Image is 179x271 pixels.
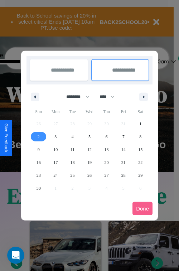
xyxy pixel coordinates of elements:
span: Sun [30,106,47,117]
button: 19 [81,156,98,169]
span: 12 [87,143,92,156]
span: 14 [121,143,126,156]
button: 2 [30,130,47,143]
span: 19 [87,156,92,169]
span: 13 [104,143,108,156]
span: Thu [98,106,115,117]
button: 23 [30,169,47,182]
button: 7 [115,130,132,143]
span: Sat [132,106,149,117]
button: 4 [64,130,81,143]
span: 7 [122,130,125,143]
button: Done [132,202,153,215]
button: 1 [132,117,149,130]
span: 15 [138,143,142,156]
span: 16 [37,156,41,169]
button: 16 [30,156,47,169]
span: 28 [121,169,126,182]
button: 28 [115,169,132,182]
span: 23 [37,169,41,182]
button: 15 [132,143,149,156]
span: 2 [38,130,40,143]
span: Wed [81,106,98,117]
button: 11 [64,143,81,156]
span: 18 [71,156,75,169]
button: 25 [64,169,81,182]
button: 26 [81,169,98,182]
span: 25 [71,169,75,182]
button: 12 [81,143,98,156]
button: 20 [98,156,115,169]
button: 22 [132,156,149,169]
span: 24 [53,169,58,182]
span: 1 [139,117,141,130]
span: 17 [53,156,58,169]
div: Give Feedback [4,124,9,153]
button: 29 [132,169,149,182]
button: 10 [47,143,64,156]
span: 20 [104,156,108,169]
span: 27 [104,169,108,182]
span: 22 [138,156,142,169]
span: 9 [38,143,40,156]
button: 18 [64,156,81,169]
button: 24 [47,169,64,182]
span: 26 [87,169,92,182]
span: Tue [64,106,81,117]
button: 30 [30,182,47,195]
button: 17 [47,156,64,169]
span: Mon [47,106,64,117]
span: 21 [121,156,126,169]
button: 8 [132,130,149,143]
iframe: Intercom live chat [7,247,24,264]
button: 27 [98,169,115,182]
button: 5 [81,130,98,143]
span: 29 [138,169,142,182]
span: 30 [37,182,41,195]
span: 5 [88,130,91,143]
span: 3 [54,130,57,143]
span: 8 [139,130,141,143]
button: 9 [30,143,47,156]
span: Fri [115,106,132,117]
button: 14 [115,143,132,156]
span: 4 [72,130,74,143]
span: 6 [105,130,107,143]
span: 11 [71,143,75,156]
button: 13 [98,143,115,156]
button: 21 [115,156,132,169]
button: 6 [98,130,115,143]
button: 3 [47,130,64,143]
span: 10 [53,143,58,156]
